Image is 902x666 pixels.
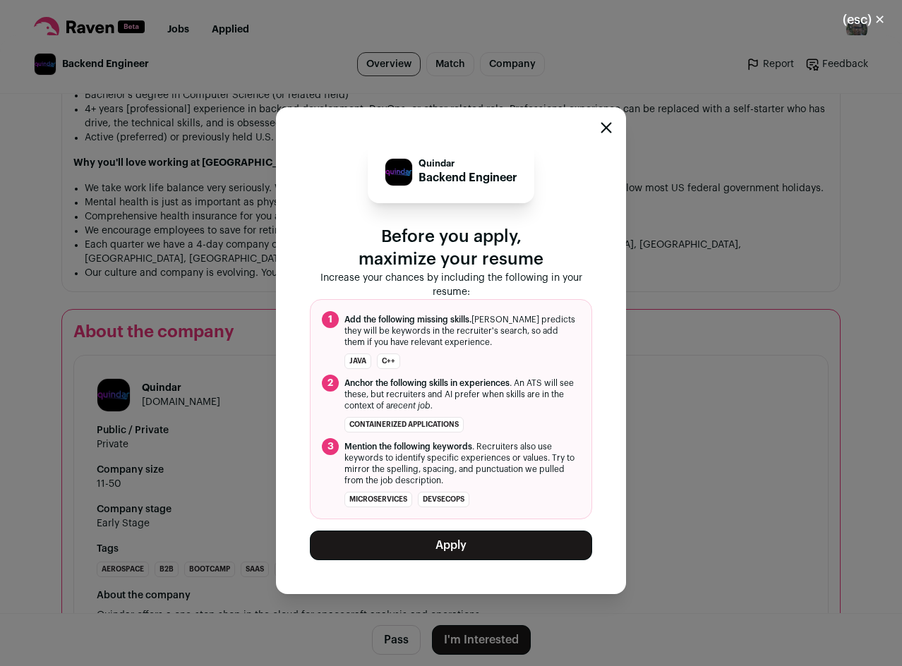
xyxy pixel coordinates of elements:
li: C++ [377,353,400,369]
img: 95e7d5b142d865c3ee8106a8bbf0ef617bb9586245d14d51137b01eeb60f2986.jpg [385,159,412,186]
span: Anchor the following skills in experiences [344,379,510,387]
span: 2 [322,375,339,392]
button: Close modal [601,122,612,133]
p: Backend Engineer [419,169,517,186]
span: Mention the following keywords [344,442,472,451]
i: recent job. [390,401,433,410]
span: [PERSON_NAME] predicts they will be keywords in the recruiter's search, so add them if you have r... [344,314,580,348]
span: 3 [322,438,339,455]
button: Close modal [826,4,902,35]
li: containerized applications [344,417,464,432]
li: microservices [344,492,412,507]
span: Add the following missing skills. [344,315,471,324]
li: DevSecOps [418,492,469,507]
span: . An ATS will see these, but recruiters and AI prefer when skills are in the context of a [344,377,580,411]
button: Apply [310,531,592,560]
span: . Recruiters also use keywords to identify specific experiences or values. Try to mirror the spel... [344,441,580,486]
p: Increase your chances by including the following in your resume: [310,271,592,299]
p: Quindar [419,158,517,169]
li: Java [344,353,371,369]
span: 1 [322,311,339,328]
p: Before you apply, maximize your resume [310,226,592,271]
